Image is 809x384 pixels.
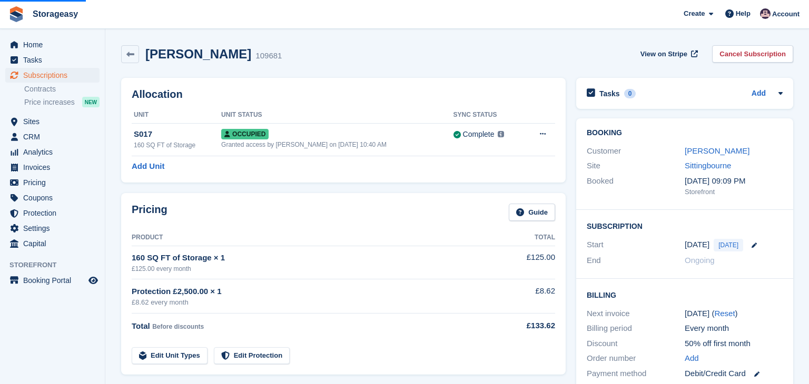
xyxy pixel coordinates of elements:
div: Order number [587,352,685,365]
span: Account [772,9,800,19]
div: Storefront [685,187,783,197]
th: Total [490,229,555,246]
a: Reset [714,309,735,318]
div: Billing period [587,322,685,335]
a: menu [5,221,100,236]
a: Contracts [24,84,100,94]
span: Help [736,8,751,19]
div: NEW [82,97,100,107]
span: Pricing [23,175,86,190]
a: Add [752,88,766,100]
img: icon-info-grey-7440780725fd019a000dd9b08b2336e03edf1995a4989e88bcd33f0948082b44.svg [498,131,504,137]
img: stora-icon-8386f47178a22dfd0bd8f6a31ec36ba5ce8667c1dd55bd0f319d3a0aa187defe.svg [8,6,24,22]
div: End [587,255,685,267]
div: 160 SQ FT of Storage [134,140,221,150]
a: menu [5,175,100,190]
img: James Stewart [760,8,771,19]
span: Total [132,321,150,330]
div: Discount [587,338,685,350]
a: menu [5,273,100,288]
span: Capital [23,236,86,251]
span: Coupons [23,190,86,205]
div: Complete [463,129,495,140]
span: Settings [23,221,86,236]
span: Before discounts [152,323,204,330]
a: Add [685,352,699,365]
a: menu [5,129,100,144]
a: menu [5,53,100,67]
div: Next invoice [587,308,685,320]
span: CRM [23,129,86,144]
time: 2025-09-23 00:00:00 UTC [685,239,709,251]
a: Guide [509,204,555,221]
td: £8.62 [490,279,555,314]
div: Granted access by [PERSON_NAME] on [DATE] 10:40 AM [221,140,453,149]
span: Sites [23,114,86,129]
a: Preview store [87,274,100,287]
a: View on Stripe [636,45,700,63]
span: Storefront [9,260,105,270]
a: menu [5,206,100,220]
span: Ongoing [685,256,715,265]
span: Subscriptions [23,68,86,83]
h2: Tasks [599,89,620,98]
h2: Subscription [587,220,783,231]
a: menu [5,37,100,52]
a: Sittingbourne [685,161,731,170]
a: Price increases NEW [24,96,100,108]
div: Debit/Credit Card [685,368,783,380]
a: Cancel Subscription [712,45,793,63]
span: Home [23,37,86,52]
span: Create [684,8,705,19]
div: £125.00 every month [132,264,490,274]
a: Edit Unit Types [132,347,208,365]
span: Booking Portal [23,273,86,288]
div: Customer [587,145,685,157]
div: £133.62 [490,320,555,332]
a: menu [5,68,100,83]
th: Product [132,229,490,246]
a: Storageasy [28,5,82,23]
th: Sync Status [453,107,525,124]
td: £125.00 [490,246,555,279]
div: £8.62 every month [132,297,490,308]
a: menu [5,190,100,205]
a: Add Unit [132,160,164,173]
div: S017 [134,128,221,140]
div: [DATE] ( ) [685,308,783,320]
a: menu [5,236,100,251]
th: Unit [132,107,221,124]
h2: Billing [587,289,783,300]
div: Protection £2,500.00 × 1 [132,286,490,298]
div: 160 SQ FT of Storage × 1 [132,252,490,264]
div: Site [587,160,685,172]
div: 109681 [255,50,282,62]
th: Unit Status [221,107,453,124]
span: View on Stripe [640,49,687,59]
h2: [PERSON_NAME] [145,47,251,61]
a: menu [5,160,100,175]
a: [PERSON_NAME] [685,146,749,155]
h2: Booking [587,129,783,137]
div: Every month [685,322,783,335]
div: Payment method [587,368,685,380]
a: Edit Protection [214,347,290,365]
span: Occupied [221,129,269,139]
a: menu [5,145,100,159]
span: Protection [23,206,86,220]
div: Start [587,239,685,251]
span: Invoices [23,160,86,175]
h2: Pricing [132,204,167,221]
a: menu [5,114,100,129]
span: Analytics [23,145,86,159]
span: [DATE] [714,239,743,251]
div: [DATE] 09:09 PM [685,175,783,187]
div: 0 [624,89,636,98]
div: Booked [587,175,685,197]
span: Price increases [24,97,75,107]
h2: Allocation [132,88,555,100]
span: Tasks [23,53,86,67]
div: 50% off first month [685,338,783,350]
